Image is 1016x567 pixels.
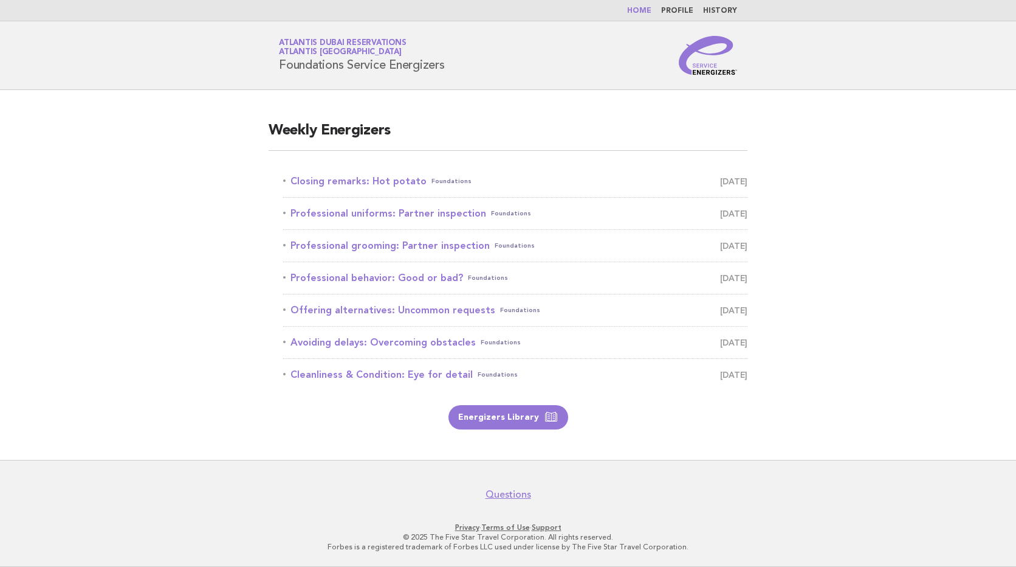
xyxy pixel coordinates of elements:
[486,489,531,501] a: Questions
[283,205,747,222] a: Professional uniforms: Partner inspectionFoundations [DATE]
[283,173,747,190] a: Closing remarks: Hot potatoFoundations [DATE]
[283,302,747,319] a: Offering alternatives: Uncommon requestsFoundations [DATE]
[283,334,747,351] a: Avoiding delays: Overcoming obstaclesFoundations [DATE]
[720,237,747,254] span: [DATE]
[136,523,880,532] p: · ·
[136,532,880,542] p: © 2025 The Five Star Travel Corporation. All rights reserved.
[431,173,472,190] span: Foundations
[283,270,747,287] a: Professional behavior: Good or bad?Foundations [DATE]
[448,405,568,430] a: Energizers Library
[279,39,406,56] a: Atlantis Dubai ReservationsAtlantis [GEOGRAPHIC_DATA]
[720,302,747,319] span: [DATE]
[481,523,530,532] a: Terms of Use
[283,366,747,383] a: Cleanliness & Condition: Eye for detailFoundations [DATE]
[500,302,540,319] span: Foundations
[720,334,747,351] span: [DATE]
[720,205,747,222] span: [DATE]
[720,366,747,383] span: [DATE]
[136,542,880,552] p: Forbes is a registered trademark of Forbes LLC used under license by The Five Star Travel Corpora...
[720,270,747,287] span: [DATE]
[661,7,693,15] a: Profile
[478,366,518,383] span: Foundations
[491,205,531,222] span: Foundations
[269,121,747,151] h2: Weekly Energizers
[279,49,402,57] span: Atlantis [GEOGRAPHIC_DATA]
[481,334,521,351] span: Foundations
[627,7,651,15] a: Home
[495,237,535,254] span: Foundations
[455,523,479,532] a: Privacy
[703,7,737,15] a: History
[468,270,508,287] span: Foundations
[532,523,561,532] a: Support
[679,36,737,75] img: Service Energizers
[720,173,747,190] span: [DATE]
[279,40,445,71] h1: Foundations Service Energizers
[283,237,747,254] a: Professional grooming: Partner inspectionFoundations [DATE]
